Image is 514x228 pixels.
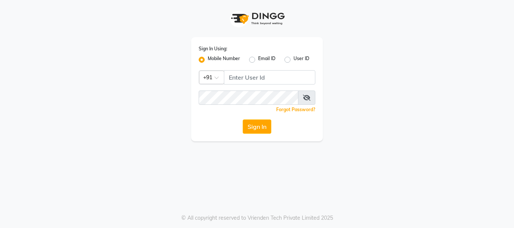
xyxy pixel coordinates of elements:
[293,55,309,64] label: User ID
[243,119,271,134] button: Sign In
[258,55,275,64] label: Email ID
[224,70,315,85] input: Username
[199,45,227,52] label: Sign In Using:
[276,107,315,112] a: Forgot Password?
[199,91,298,105] input: Username
[227,8,287,30] img: logo1.svg
[208,55,240,64] label: Mobile Number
